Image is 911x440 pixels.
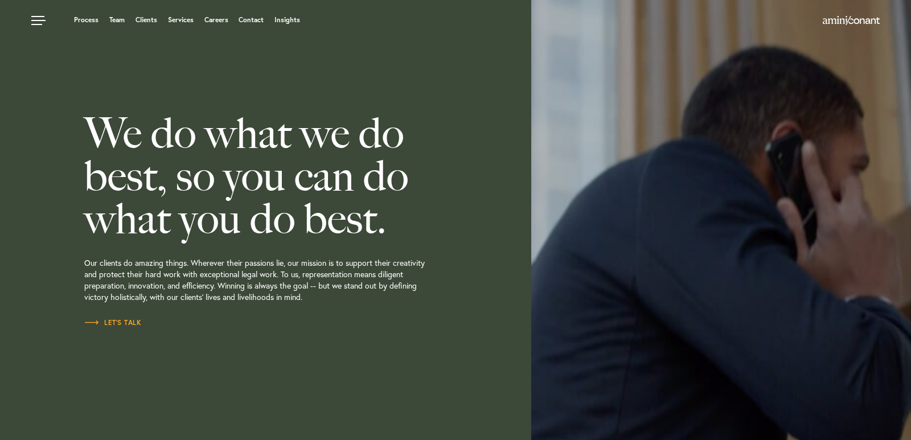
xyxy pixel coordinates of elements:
[84,240,523,317] p: Our clients do amazing things. Wherever their passions lie, our mission is to support their creat...
[204,17,228,23] a: Careers
[84,112,523,240] h2: We do what we do best, so you can do what you do best.
[109,17,125,23] a: Team
[84,317,141,328] a: Let’s Talk
[136,17,157,23] a: Clients
[74,17,99,23] a: Process
[823,16,880,25] img: Amini & Conant
[239,17,264,23] a: Contact
[168,17,194,23] a: Services
[274,17,300,23] a: Insights
[84,319,141,326] span: Let’s Talk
